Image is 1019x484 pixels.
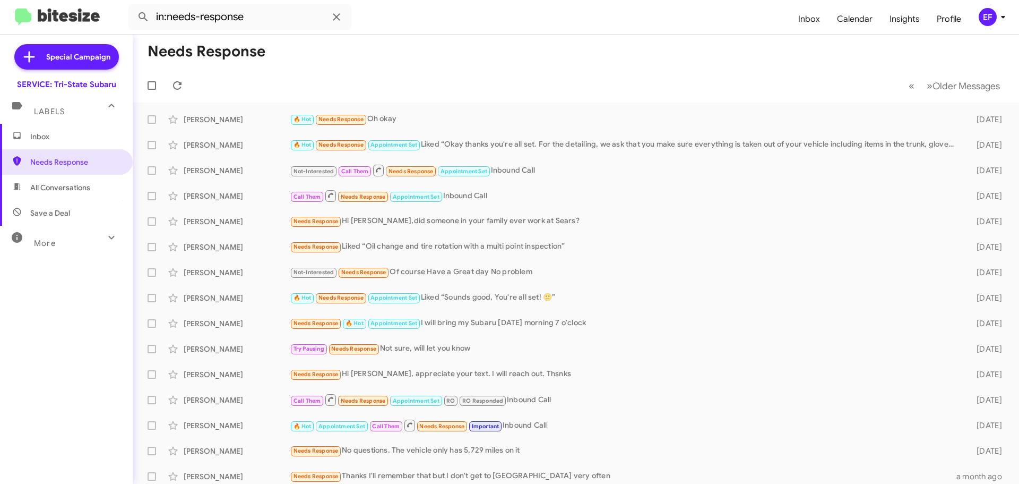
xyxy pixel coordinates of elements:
div: Inbound Call [290,393,960,406]
div: [PERSON_NAME] [184,191,290,201]
div: Hi [PERSON_NAME],did someone in your family ever work at Sears? [290,215,960,227]
span: Needs Response [341,397,386,404]
nav: Page navigation example [903,75,1006,97]
span: Try Pausing [293,345,324,352]
span: Needs Response [293,371,339,378]
span: Appointment Set [441,168,487,175]
div: [PERSON_NAME] [184,114,290,125]
a: Special Campaign [14,44,119,70]
div: [PERSON_NAME] [184,446,290,456]
div: Inbound Call [290,164,960,177]
input: Search [128,4,351,30]
div: SERVICE: Tri-State Subaru [17,79,116,90]
span: Call Them [372,423,400,430]
div: [DATE] [960,344,1011,354]
span: Needs Response [318,141,364,148]
div: [DATE] [960,395,1011,405]
span: 🔥 Hot [293,141,312,148]
span: Needs Response [293,320,339,327]
span: Appointment Set [393,193,439,200]
span: Not-Interested [293,168,334,175]
span: Insights [881,4,928,35]
span: Appointment Set [318,423,365,430]
span: Needs Response [293,447,339,454]
span: Save a Deal [30,208,70,218]
a: Inbox [790,4,828,35]
span: RO Responded [462,397,503,404]
span: Needs Response [293,243,339,250]
div: [DATE] [960,267,1011,278]
span: Appointment Set [370,294,417,301]
div: Thanks I'll remember that but I don't get to [GEOGRAPHIC_DATA] very often [290,470,956,482]
div: Liked “Sounds good, You're all set! 🙂” [290,292,960,304]
span: Appointment Set [370,141,417,148]
button: Previous [902,75,921,97]
span: Not-Interested [293,269,334,276]
div: EF [979,8,997,26]
span: Needs Response [318,116,364,123]
span: Call Them [341,168,369,175]
span: Labels [34,107,65,116]
div: [DATE] [960,318,1011,329]
span: « [909,79,914,92]
span: All Conversations [30,182,90,193]
span: Needs Response [388,168,434,175]
button: EF [970,8,1007,26]
span: Needs Response [293,473,339,480]
span: Needs Response [30,157,120,167]
span: Needs Response [318,294,364,301]
span: Needs Response [341,193,386,200]
div: [PERSON_NAME] [184,165,290,176]
span: Appointment Set [393,397,439,404]
div: [PERSON_NAME] [184,395,290,405]
div: Inbound Call [290,189,960,202]
div: Hi [PERSON_NAME], appreciate your text. I will reach out. Thsnks [290,368,960,380]
div: [DATE] [960,165,1011,176]
a: Profile [928,4,970,35]
span: Needs Response [293,218,339,225]
span: Needs Response [419,423,464,430]
div: [DATE] [960,114,1011,125]
div: Liked “Oil change and tire rotation with a multi point inspection” [290,241,960,253]
div: [PERSON_NAME] [184,293,290,303]
span: » [927,79,932,92]
div: [PERSON_NAME] [184,344,290,354]
div: [PERSON_NAME] [184,242,290,252]
div: [DATE] [960,191,1011,201]
span: Needs Response [341,269,386,276]
span: More [34,239,56,248]
div: Not sure, will let you know [290,343,960,355]
span: 🔥 Hot [346,320,364,327]
div: [PERSON_NAME] [184,140,290,150]
span: Call Them [293,193,321,200]
div: [PERSON_NAME] [184,267,290,278]
div: a month ago [956,471,1011,482]
span: Needs Response [331,345,376,352]
div: Liked “Okay thanks you're all set. For the detailing, we ask that you make sure everything is tak... [290,139,960,151]
span: 🔥 Hot [293,423,312,430]
div: [PERSON_NAME] [184,369,290,380]
span: Special Campaign [46,52,110,62]
div: [DATE] [960,140,1011,150]
div: Oh okay [290,113,960,125]
div: [DATE] [960,446,1011,456]
span: RO [446,397,455,404]
span: Important [472,423,499,430]
a: Calendar [828,4,881,35]
span: Call Them [293,397,321,404]
div: [PERSON_NAME] [184,318,290,329]
div: Inbound Call [290,419,960,432]
h1: Needs Response [148,43,265,60]
div: [DATE] [960,293,1011,303]
div: [DATE] [960,420,1011,431]
span: 🔥 Hot [293,294,312,301]
div: No questions. The vehicle only has 5,729 miles on it [290,445,960,457]
span: Appointment Set [370,320,417,327]
div: [PERSON_NAME] [184,420,290,431]
div: Of course Have a Great day No problem [290,266,960,278]
div: [DATE] [960,242,1011,252]
div: [PERSON_NAME] [184,471,290,482]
